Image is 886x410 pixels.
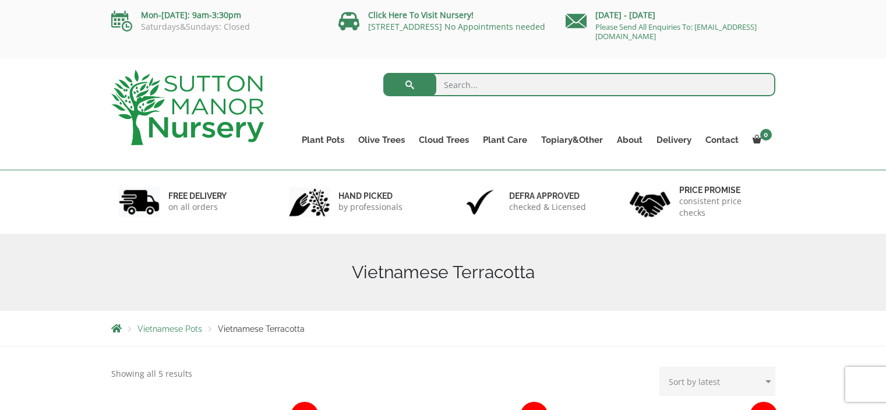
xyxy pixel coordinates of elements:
a: Plant Care [476,132,534,148]
p: Showing all 5 results [111,367,192,381]
a: Contact [698,132,746,148]
a: Plant Pots [295,132,351,148]
input: Search... [383,73,775,96]
h6: Price promise [679,185,768,195]
img: 2.jpg [289,187,330,217]
img: 4.jpg [630,184,670,220]
p: on all orders [168,201,227,213]
p: consistent price checks [679,195,768,219]
nav: Breadcrumbs [111,324,775,333]
a: About [610,132,650,148]
span: Vietnamese Terracotta [218,324,305,334]
h1: Vietnamese Terracotta [111,262,775,283]
a: [STREET_ADDRESS] No Appointments needed [368,21,545,32]
h6: hand picked [338,191,403,201]
select: Shop order [659,367,775,396]
a: Vietnamese Pots [137,324,202,334]
p: Mon-[DATE]: 9am-3:30pm [111,8,321,22]
img: 1.jpg [119,187,160,217]
img: logo [111,70,264,145]
a: Click Here To Visit Nursery! [368,9,474,20]
p: [DATE] - [DATE] [566,8,775,22]
a: 0 [746,132,775,148]
h6: FREE DELIVERY [168,191,227,201]
h6: Defra approved [509,191,586,201]
p: checked & Licensed [509,201,586,213]
a: Cloud Trees [412,132,476,148]
a: Please Send All Enquiries To: [EMAIL_ADDRESS][DOMAIN_NAME] [595,22,757,41]
p: by professionals [338,201,403,213]
span: 0 [760,129,772,141]
img: 3.jpg [460,187,500,217]
a: Delivery [650,132,698,148]
p: Saturdays&Sundays: Closed [111,22,321,31]
a: Olive Trees [351,132,412,148]
a: Topiary&Other [534,132,610,148]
